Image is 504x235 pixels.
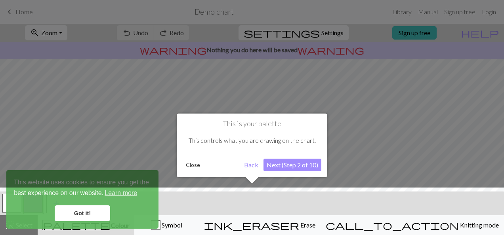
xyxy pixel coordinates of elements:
[183,159,203,171] button: Close
[241,159,262,171] button: Back
[177,114,327,177] div: This is your palette
[183,128,321,153] div: This controls what you are drawing on the chart.
[263,159,321,171] button: Next (Step 2 of 10)
[183,119,321,128] h1: This is your palette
